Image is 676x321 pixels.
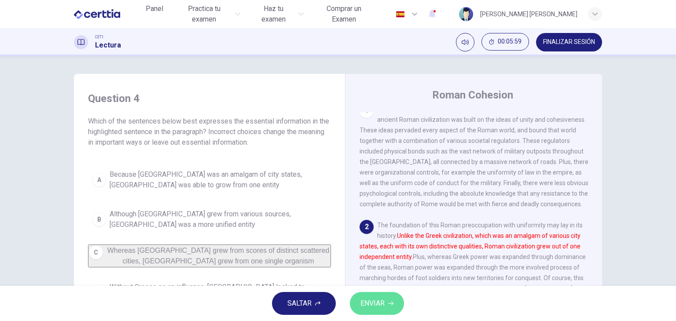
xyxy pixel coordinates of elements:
span: CET1 [95,34,104,40]
a: Panel [140,1,169,27]
span: Whereas [GEOGRAPHIC_DATA] grew from scores of distinct scattered cities, [GEOGRAPHIC_DATA] grew f... [107,247,329,265]
span: 00:05:59 [498,38,522,45]
span: SALTAR [287,297,312,310]
button: Practica tu examen [172,1,244,27]
span: Without Greece as an influence, [GEOGRAPHIC_DATA] looked to various city states for inspiration [110,282,327,303]
button: Comprar un Examen [311,1,377,27]
button: SALTAR [272,292,336,315]
span: Which of the sentences below best expresses the essential information in the highlighted sentence... [88,116,331,148]
h1: Lectura [95,40,121,51]
div: [PERSON_NAME] [PERSON_NAME] [480,9,577,19]
div: Ocultar [481,33,529,51]
img: es [395,11,406,18]
button: Haz tu examen [247,1,307,27]
span: FINALIZAR SESIÓN [543,39,595,46]
h4: Roman Cohesion [432,88,513,102]
button: 00:05:59 [481,33,529,51]
button: FINALIZAR SESIÓN [536,33,602,51]
img: Profile picture [459,7,473,21]
font: Unlike the Greek civilization, which was an amalgam of various city states, each with its own dis... [360,232,580,260]
button: Panel [140,1,169,17]
h4: Question 4 [88,91,331,106]
span: ENVIAR [360,297,385,310]
button: DWithout Greece as an influence, [GEOGRAPHIC_DATA] looked to various city states for inspiration [88,278,331,307]
button: BAlthough [GEOGRAPHIC_DATA] grew from various sources, [GEOGRAPHIC_DATA] was a more unified entity [88,205,331,234]
span: Although [GEOGRAPHIC_DATA] grew from various sources, [GEOGRAPHIC_DATA] was a more unified entity [110,209,327,230]
button: CWhereas [GEOGRAPHIC_DATA] grew from scores of distinct scattered cities, [GEOGRAPHIC_DATA] grew ... [88,244,331,267]
button: ABecause [GEOGRAPHIC_DATA] was an amalgam of city states, [GEOGRAPHIC_DATA] was able to grow from... [88,165,331,194]
span: Because [GEOGRAPHIC_DATA] was an amalgam of city states, [GEOGRAPHIC_DATA] was able to grow from ... [110,169,327,190]
span: Comprar un Examen [314,4,374,25]
button: ENVIAR [350,292,404,315]
div: Silenciar [456,33,474,51]
img: CERTTIA logo [74,5,120,23]
div: B [92,212,106,226]
div: A [92,173,106,187]
div: C [89,245,103,259]
span: Haz tu examen [251,4,295,25]
a: CERTTIA logo [74,5,140,23]
div: D [92,285,106,299]
div: 2 [360,220,374,234]
span: Panel [146,4,163,14]
span: Practica tu examen [176,4,233,25]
